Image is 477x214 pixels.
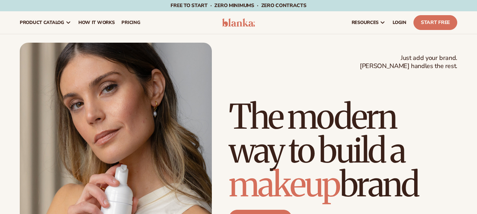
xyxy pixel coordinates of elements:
[352,20,378,25] span: resources
[171,2,306,9] span: Free to start · ZERO minimums · ZERO contracts
[222,18,255,27] img: logo
[78,20,115,25] span: How It Works
[348,11,389,34] a: resources
[118,11,144,34] a: pricing
[229,100,457,201] h1: The modern way to build a brand
[413,15,457,30] a: Start Free
[75,11,118,34] a: How It Works
[229,163,340,206] span: makeup
[393,20,406,25] span: LOGIN
[16,11,75,34] a: product catalog
[389,11,410,34] a: LOGIN
[360,54,457,71] span: Just add your brand. [PERSON_NAME] handles the rest.
[20,20,64,25] span: product catalog
[121,20,140,25] span: pricing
